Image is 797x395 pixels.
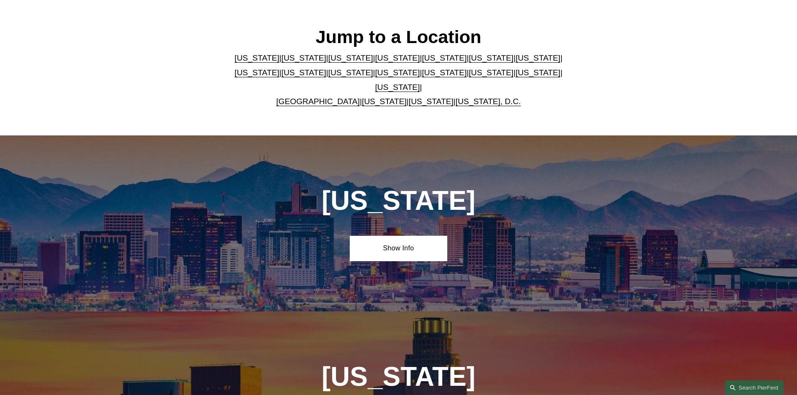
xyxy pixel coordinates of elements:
[235,54,279,62] a: [US_STATE]
[515,68,560,77] a: [US_STATE]
[422,68,466,77] a: [US_STATE]
[328,54,373,62] a: [US_STATE]
[277,186,520,216] h1: [US_STATE]
[228,51,569,109] p: | | | | | | | | | | | | | | | | | |
[469,54,513,62] a: [US_STATE]
[276,97,360,106] a: [GEOGRAPHIC_DATA]
[228,26,569,48] h2: Jump to a Location
[362,97,407,106] a: [US_STATE]
[277,362,520,392] h1: [US_STATE]
[409,97,454,106] a: [US_STATE]
[350,236,447,261] a: Show Info
[469,68,513,77] a: [US_STATE]
[456,97,521,106] a: [US_STATE], D.C.
[375,83,420,92] a: [US_STATE]
[328,68,373,77] a: [US_STATE]
[422,54,466,62] a: [US_STATE]
[515,54,560,62] a: [US_STATE]
[282,68,326,77] a: [US_STATE]
[725,380,784,395] a: Search this site
[375,54,420,62] a: [US_STATE]
[235,68,279,77] a: [US_STATE]
[375,68,420,77] a: [US_STATE]
[282,54,326,62] a: [US_STATE]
